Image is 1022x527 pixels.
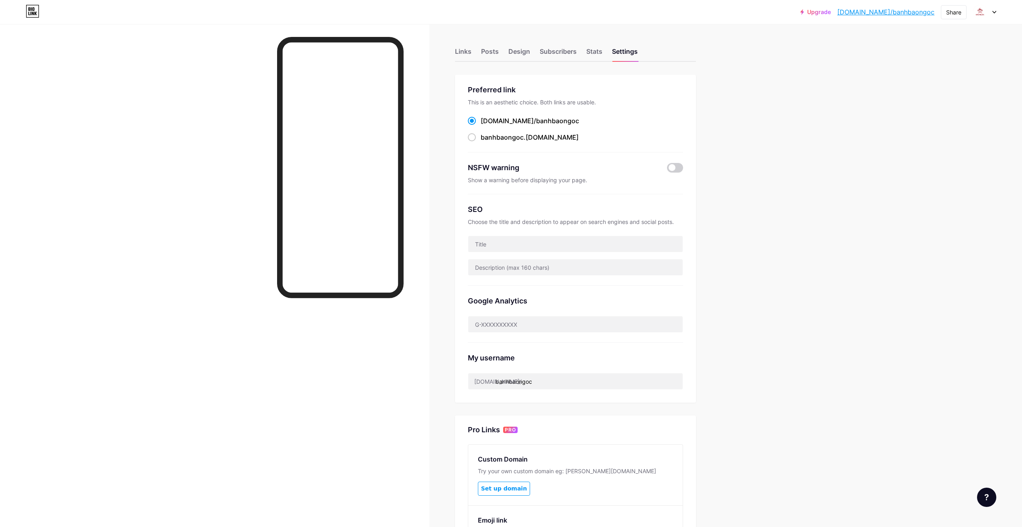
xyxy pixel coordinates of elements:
[468,425,500,435] div: Pro Links
[586,47,602,61] div: Stats
[468,259,683,275] input: Description (max 160 chars)
[837,7,934,17] a: [DOMAIN_NAME]/banhbaongoc
[468,176,683,184] div: Show a warning before displaying your page.
[468,204,683,215] div: SEO
[536,117,579,125] span: banhbaongoc
[478,467,673,475] div: Try your own custom domain eg: [PERSON_NAME][DOMAIN_NAME]
[478,515,673,525] div: Emoji link
[468,84,683,95] div: Preferred link
[505,427,516,433] span: PRO
[540,47,577,61] div: Subscribers
[474,377,522,386] div: [DOMAIN_NAME]/
[455,47,471,61] div: Links
[612,47,638,61] div: Settings
[800,9,831,15] a: Upgrade
[478,454,673,464] div: Custom Domain
[481,132,579,142] div: .[DOMAIN_NAME]
[468,162,655,173] div: NSFW warning
[508,47,530,61] div: Design
[468,218,683,226] div: Choose the title and description to appear on search engines and social posts.
[468,316,683,332] input: G-XXXXXXXXXX
[481,47,499,61] div: Posts
[468,373,683,389] input: username
[481,485,527,492] span: Set up domain
[481,133,524,141] span: banhbaongoc
[468,295,683,306] div: Google Analytics
[946,8,961,16] div: Share
[481,116,579,126] div: [DOMAIN_NAME]/
[468,352,683,363] div: My username
[468,236,683,252] input: Title
[468,98,683,106] div: This is an aesthetic choice. Both links are usable.
[973,4,988,20] img: banhbaongoc
[478,482,530,496] button: Set up domain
